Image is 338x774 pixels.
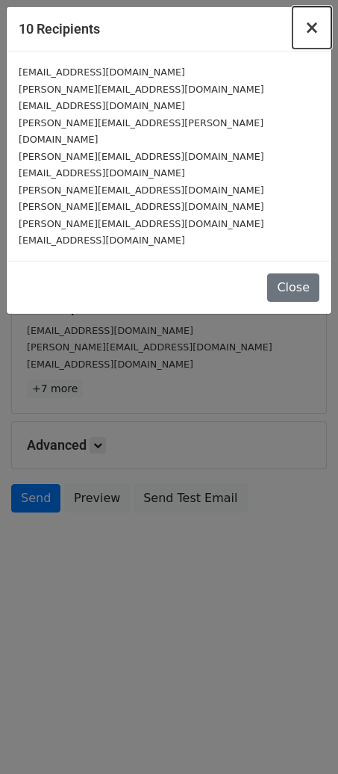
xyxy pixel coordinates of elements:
[19,235,185,246] small: [EMAIL_ADDRESS][DOMAIN_NAME]
[19,100,185,111] small: [EMAIL_ADDRESS][DOMAIN_NAME]
[304,17,319,38] span: ×
[19,151,264,162] small: [PERSON_NAME][EMAIL_ADDRESS][DOMAIN_NAME]
[19,117,263,146] small: [PERSON_NAME][EMAIL_ADDRESS][PERSON_NAME][DOMAIN_NAME]
[19,19,100,39] h5: 10 Recipients
[19,185,264,196] small: [PERSON_NAME][EMAIL_ADDRESS][DOMAIN_NAME]
[19,167,185,179] small: [EMAIL_ADDRESS][DOMAIN_NAME]
[19,218,264,229] small: [PERSON_NAME][EMAIL_ADDRESS][DOMAIN_NAME]
[267,273,319,302] button: Close
[19,84,264,95] small: [PERSON_NAME][EMAIL_ADDRESS][DOMAIN_NAME]
[19,201,264,212] small: [PERSON_NAME][EMAIL_ADDRESS][DOMAIN_NAME]
[19,66,185,78] small: [EMAIL_ADDRESS][DOMAIN_NAME]
[292,7,331,49] button: Close
[263,702,338,774] iframe: Chat Widget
